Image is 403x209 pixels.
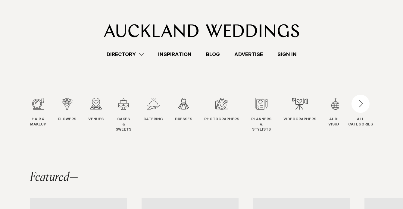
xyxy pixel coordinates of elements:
[227,50,270,59] a: Advertise
[30,98,46,128] a: Hair & Makeup
[348,117,373,128] div: ALL CATEGORIES
[116,98,143,132] swiper-slide: 4 / 12
[175,98,204,132] swiper-slide: 6 / 12
[199,50,227,59] a: Blog
[328,98,355,132] swiper-slide: 10 / 12
[175,117,192,122] span: Dresses
[348,98,373,126] button: ALLCATEGORIES
[204,98,251,132] swiper-slide: 7 / 12
[251,98,283,132] swiper-slide: 8 / 12
[116,98,131,132] a: Cakes & Sweets
[88,117,104,122] span: Venues
[283,98,328,132] swiper-slide: 9 / 12
[58,98,76,122] a: Flowers
[283,98,316,122] a: Videographers
[116,117,131,132] span: Cakes & Sweets
[251,98,271,132] a: Planners & Stylists
[204,98,239,122] a: Photographers
[151,50,199,59] a: Inspiration
[143,117,163,122] span: Catering
[99,50,151,59] a: Directory
[58,117,76,122] span: Flowers
[30,98,58,132] swiper-slide: 1 / 12
[175,98,192,122] a: Dresses
[104,24,299,37] img: Auckland Weddings Logo
[30,117,46,128] span: Hair & Makeup
[328,117,342,128] span: Audio Visual
[143,98,175,132] swiper-slide: 5 / 12
[270,50,304,59] a: Sign In
[88,98,104,122] a: Venues
[251,117,271,132] span: Planners & Stylists
[58,98,88,132] swiper-slide: 2 / 12
[283,117,316,122] span: Videographers
[143,98,163,122] a: Catering
[30,172,78,184] h2: Featured
[328,98,342,128] a: Audio Visual
[88,98,116,132] swiper-slide: 3 / 12
[204,117,239,122] span: Photographers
